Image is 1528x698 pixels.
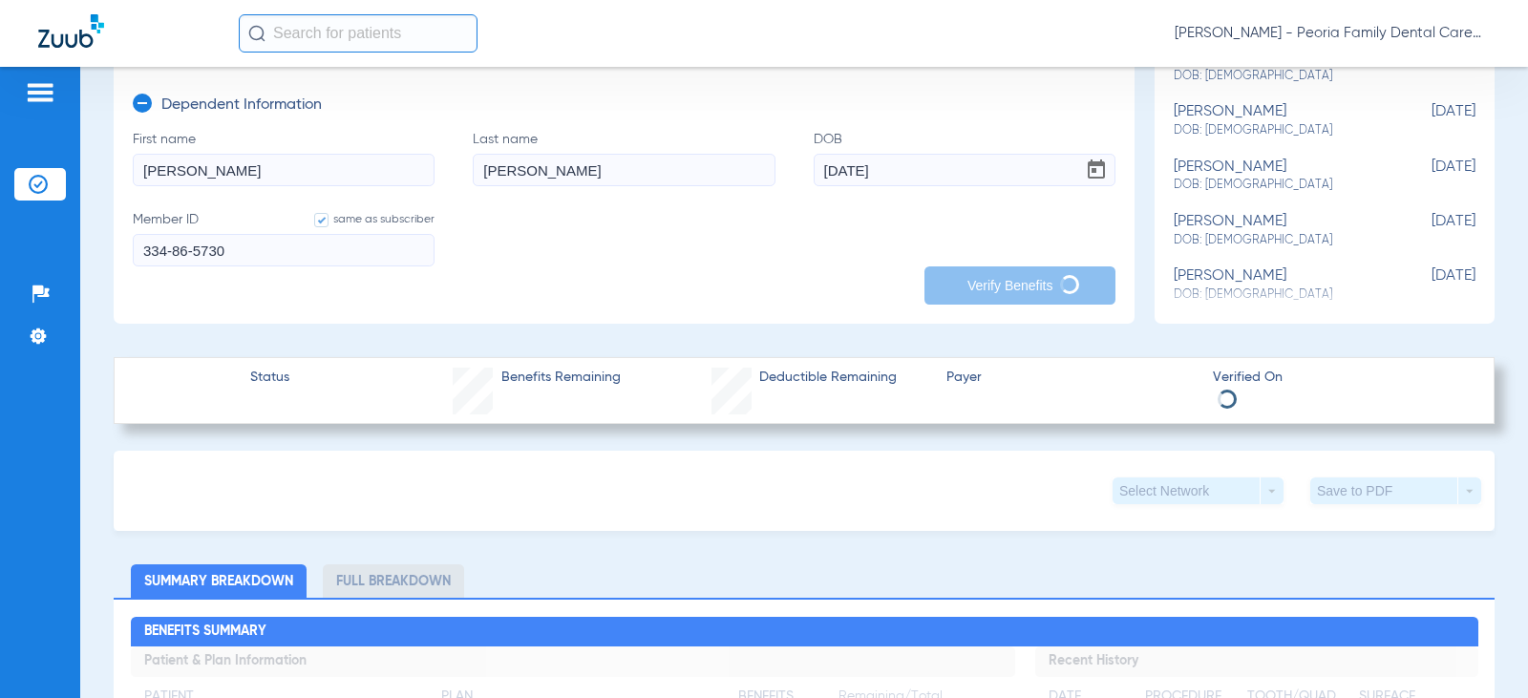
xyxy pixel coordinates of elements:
div: [PERSON_NAME] [1174,213,1380,248]
label: Member ID [133,210,435,266]
span: [DATE] [1380,103,1475,138]
input: Search for patients [239,14,477,53]
div: [PERSON_NAME] [1174,267,1380,303]
input: DOBOpen calendar [814,154,1115,186]
img: Search Icon [248,25,265,42]
span: DOB: [DEMOGRAPHIC_DATA] [1174,68,1380,85]
span: DOB: [DEMOGRAPHIC_DATA] [1174,122,1380,139]
img: hamburger-icon [25,81,55,104]
span: Deductible Remaining [759,368,897,388]
input: Last name [473,154,775,186]
label: same as subscriber [295,210,435,229]
span: Payer [946,368,1197,388]
span: [DATE] [1380,213,1475,248]
span: [DATE] [1380,267,1475,303]
label: DOB [814,130,1115,186]
input: First name [133,154,435,186]
input: Member IDsame as subscriber [133,234,435,266]
label: Last name [473,130,775,186]
span: [PERSON_NAME] - Peoria Family Dental Care [1175,24,1490,43]
h3: Dependent Information [161,96,322,116]
span: Benefits Remaining [501,368,621,388]
img: Zuub Logo [38,14,104,48]
span: DOB: [DEMOGRAPHIC_DATA] [1174,232,1380,249]
span: Status [250,368,289,388]
li: Full Breakdown [323,564,464,598]
button: Verify Benefits [924,266,1115,305]
span: [DATE] [1380,159,1475,194]
h2: Benefits Summary [131,617,1478,647]
button: Open calendar [1077,151,1115,189]
li: Summary Breakdown [131,564,307,598]
div: [PERSON_NAME] [1174,159,1380,194]
label: First name [133,130,435,186]
span: Verified On [1213,368,1463,388]
span: DOB: [DEMOGRAPHIC_DATA] [1174,177,1380,194]
div: [PERSON_NAME] [1174,103,1380,138]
